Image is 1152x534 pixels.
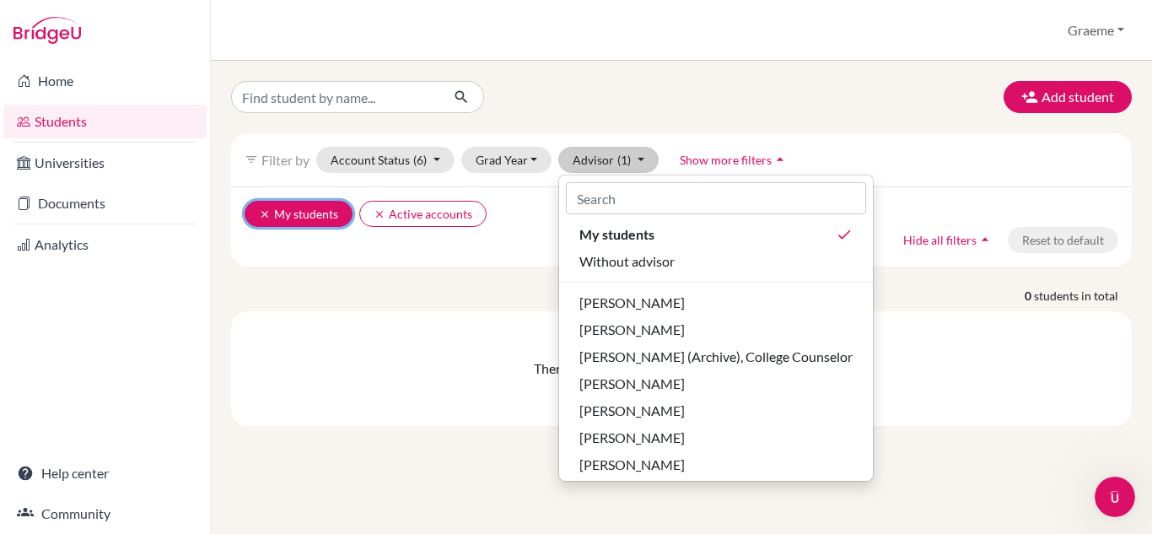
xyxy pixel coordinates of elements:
[1034,287,1132,305] span: students in total
[559,289,873,316] button: [PERSON_NAME]
[566,182,866,214] input: Search
[617,153,631,167] span: (1)
[413,153,427,167] span: (6)
[579,251,675,272] span: Without advisor
[3,64,207,98] a: Home
[889,227,1008,253] button: Hide all filtersarrow_drop_up
[316,147,455,173] button: Account Status(6)
[13,17,81,44] img: Bridge-U
[559,248,873,275] button: Without advisor
[680,153,772,167] span: Show more filters
[231,81,440,113] input: Find student by name...
[558,175,874,482] div: Advisor(1)
[245,153,258,166] i: filter_list
[579,428,685,448] span: [PERSON_NAME]
[559,316,873,343] button: [PERSON_NAME]
[559,221,873,248] button: My studentsdone
[579,401,685,421] span: [PERSON_NAME]
[3,105,207,138] a: Students
[1025,287,1034,305] strong: 0
[579,455,685,475] span: [PERSON_NAME]
[245,359,1118,379] div: There are no students that match the filters applied
[579,293,685,313] span: [PERSON_NAME]
[903,233,977,247] span: Hide all filters
[579,347,853,367] span: [PERSON_NAME] (Archive), College Counselor
[1060,14,1132,46] button: Graeme
[1004,81,1132,113] button: Add student
[579,374,685,394] span: [PERSON_NAME]
[559,451,873,478] button: [PERSON_NAME]
[579,320,685,340] span: [PERSON_NAME]
[1095,477,1135,517] iframe: Intercom live chat
[261,152,310,168] span: Filter by
[3,456,207,490] a: Help center
[374,208,385,220] i: clear
[665,147,803,173] button: Show more filtersarrow_drop_up
[359,201,487,227] button: clearActive accounts
[559,343,873,370] button: [PERSON_NAME] (Archive), College Counselor
[559,370,873,397] button: [PERSON_NAME]
[772,151,789,168] i: arrow_drop_up
[558,147,659,173] button: Advisor(1)
[579,224,654,245] span: My students
[3,497,207,531] a: Community
[3,186,207,220] a: Documents
[559,424,873,451] button: [PERSON_NAME]
[977,231,993,248] i: arrow_drop_up
[259,208,271,220] i: clear
[836,226,853,243] i: done
[3,146,207,180] a: Universities
[461,147,552,173] button: Grad Year
[3,228,207,262] a: Analytics
[559,397,873,424] button: [PERSON_NAME]
[1008,227,1118,253] button: Reset to default
[245,201,353,227] button: clearMy students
